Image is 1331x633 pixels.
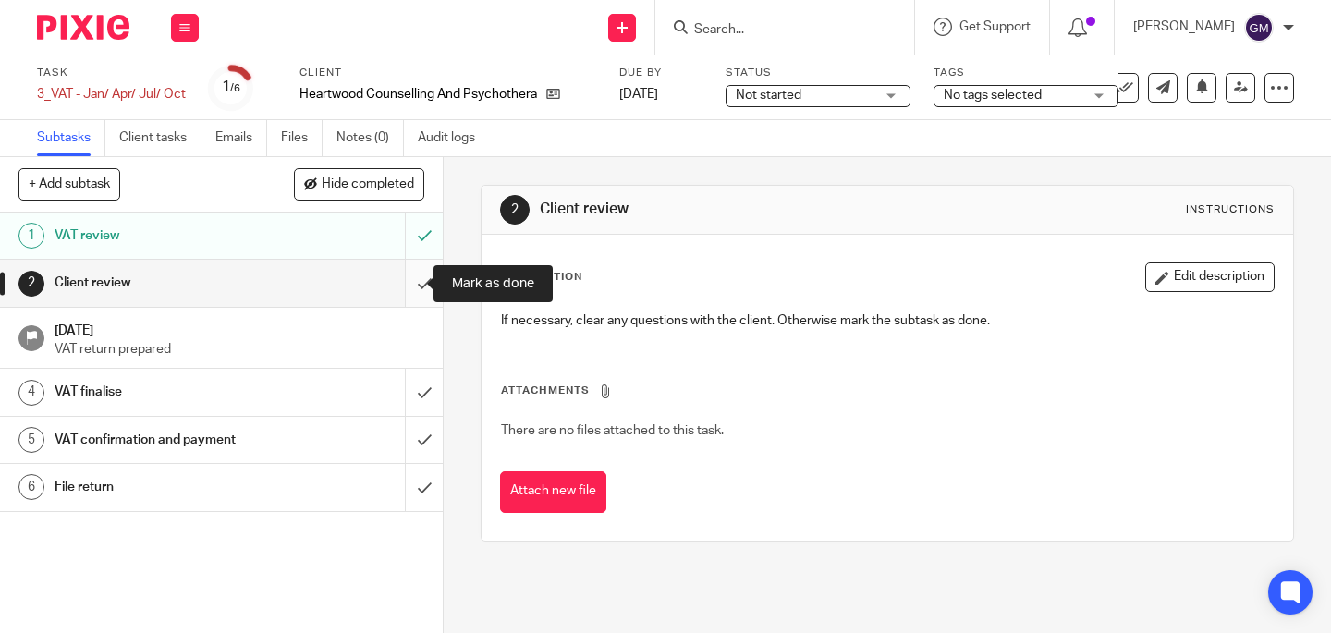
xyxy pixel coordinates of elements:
[1244,13,1274,43] img: svg%3E
[934,66,1118,80] label: Tags
[18,474,44,500] div: 6
[726,66,910,80] label: Status
[336,120,404,156] a: Notes (0)
[299,66,596,80] label: Client
[37,85,186,103] div: 3_VAT - Jan/ Apr/ Jul/ Oct
[55,473,276,501] h1: File return
[18,427,44,453] div: 5
[215,120,267,156] a: Emails
[222,77,240,98] div: 1
[1186,202,1275,217] div: Instructions
[1133,18,1235,36] p: [PERSON_NAME]
[1145,262,1275,292] button: Edit description
[501,311,1274,330] p: If necessary, clear any questions with the client. Otherwise mark the subtask as done.
[944,89,1042,102] span: No tags selected
[18,380,44,406] div: 4
[619,88,658,101] span: [DATE]
[55,426,276,454] h1: VAT confirmation and payment
[55,269,276,297] h1: Client review
[540,200,927,219] h1: Client review
[55,317,424,340] h1: [DATE]
[500,195,530,225] div: 2
[692,22,859,39] input: Search
[18,168,120,200] button: + Add subtask
[500,471,606,513] button: Attach new file
[230,83,240,93] small: /6
[500,270,582,285] p: Description
[501,424,724,437] span: There are no files attached to this task.
[37,66,186,80] label: Task
[501,385,590,396] span: Attachments
[281,120,323,156] a: Files
[55,222,276,250] h1: VAT review
[119,120,201,156] a: Client tasks
[418,120,489,156] a: Audit logs
[55,340,424,359] p: VAT return prepared
[18,271,44,297] div: 2
[37,15,129,40] img: Pixie
[294,168,424,200] button: Hide completed
[619,66,702,80] label: Due by
[55,378,276,406] h1: VAT finalise
[322,177,414,192] span: Hide completed
[736,89,801,102] span: Not started
[18,223,44,249] div: 1
[299,85,537,103] p: Heartwood Counselling And Psychotherapy Ltd
[959,20,1031,33] span: Get Support
[37,120,105,156] a: Subtasks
